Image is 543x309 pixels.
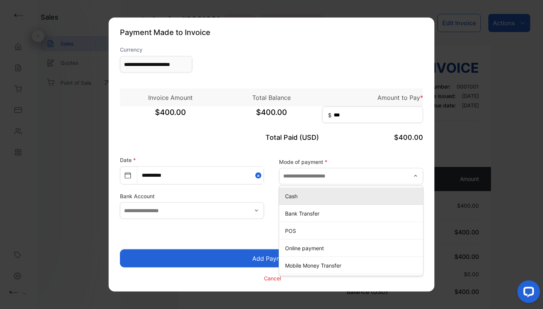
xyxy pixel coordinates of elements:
[511,277,543,309] iframe: LiveChat chat widget
[221,132,322,142] p: Total Paid (USD)
[394,133,423,141] span: $400.00
[221,93,322,102] p: Total Balance
[120,46,192,54] label: Currency
[120,249,423,268] button: Add Payment
[255,167,264,184] button: Close
[279,158,423,165] label: Mode of payment
[120,157,136,163] label: Date
[322,93,423,102] p: Amount to Pay
[328,111,331,119] span: $
[285,192,420,200] p: Cash
[285,244,420,252] p: Online payment
[285,226,420,234] p: POS
[120,192,264,200] label: Bank Account
[285,209,420,217] p: Bank Transfer
[120,27,423,38] p: Payment Made to Invoice
[285,261,420,269] p: Mobile Money Transfer
[221,107,322,125] span: $400.00
[264,274,281,282] p: Cancel
[120,107,221,125] span: $400.00
[120,93,221,102] p: Invoice Amount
